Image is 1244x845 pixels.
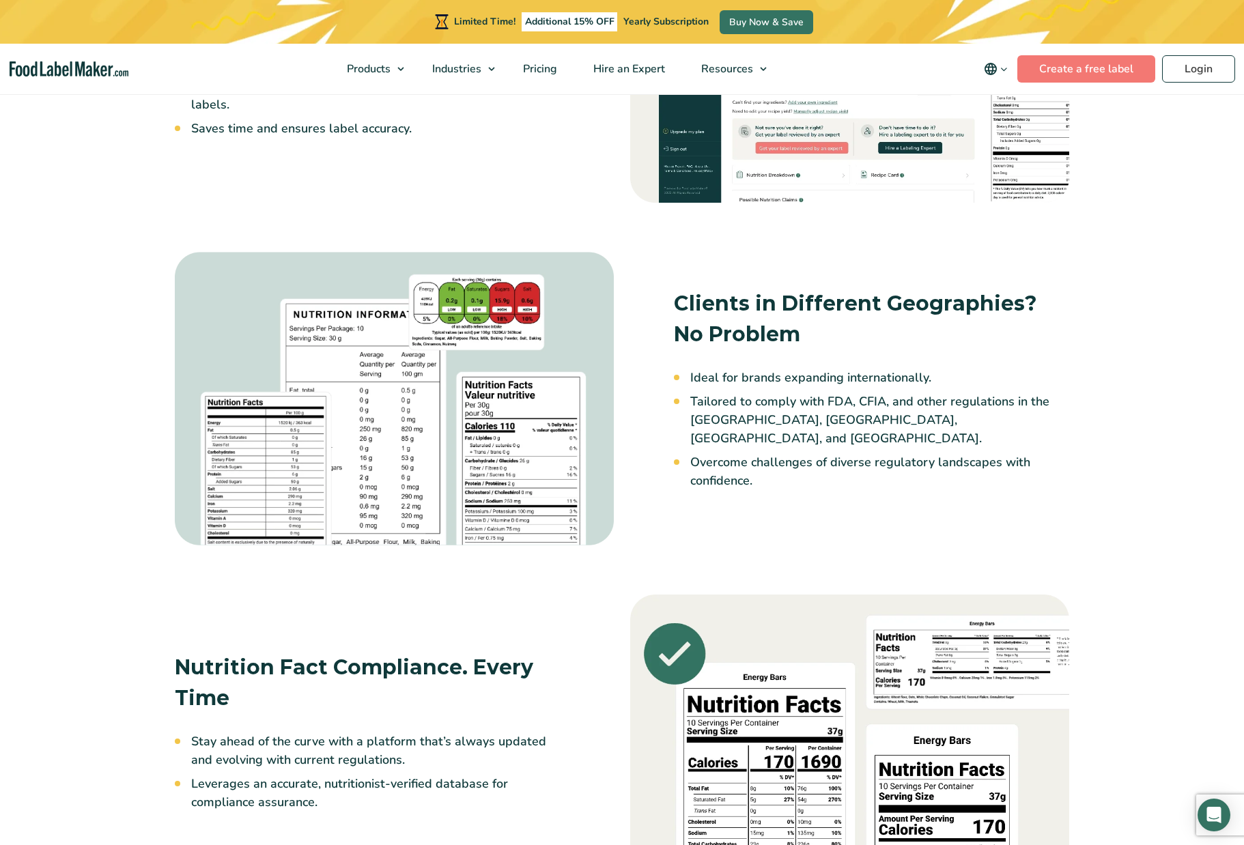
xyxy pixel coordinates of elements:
[1162,55,1235,83] a: Login
[454,15,515,28] span: Limited Time!
[576,44,680,94] a: Hire an Expert
[414,44,502,94] a: Industries
[519,61,559,76] span: Pricing
[505,44,572,94] a: Pricing
[522,12,618,31] span: Additional 15% OFF
[175,652,570,713] h3: Nutrition Fact Compliance. Every Time
[1017,55,1155,83] a: Create a free label
[343,61,392,76] span: Products
[589,61,666,76] span: Hire an Expert
[175,252,614,546] img: Four nutrition facts labels for different countries.
[690,453,1069,490] li: Overcome challenges of diverse regulatory landscapes with confidence.
[1198,799,1230,831] div: Open Intercom Messenger
[329,44,411,94] a: Products
[191,119,570,138] li: Saves time and ensures label accuracy.
[720,10,813,34] a: Buy Now & Save
[690,392,1069,448] li: Tailored to comply with FDA, CFIA, and other regulations in the [GEOGRAPHIC_DATA], [GEOGRAPHIC_DA...
[683,44,774,94] a: Resources
[690,369,1069,387] li: Ideal for brands expanding internationally.
[674,288,1069,349] h3: Clients in Different Geographies? No Problem
[191,775,570,812] li: Leverages an accurate, nutritionist-verified database for compliance assurance.
[191,77,570,114] li: Designed for simplicity, quick creation, editing, and finalization of labels.
[623,15,709,28] span: Yearly Subscription
[191,732,570,769] li: Stay ahead of the curve with a platform that’s always updated and evolving with current regulations.
[428,61,483,76] span: Industries
[697,61,754,76] span: Resources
